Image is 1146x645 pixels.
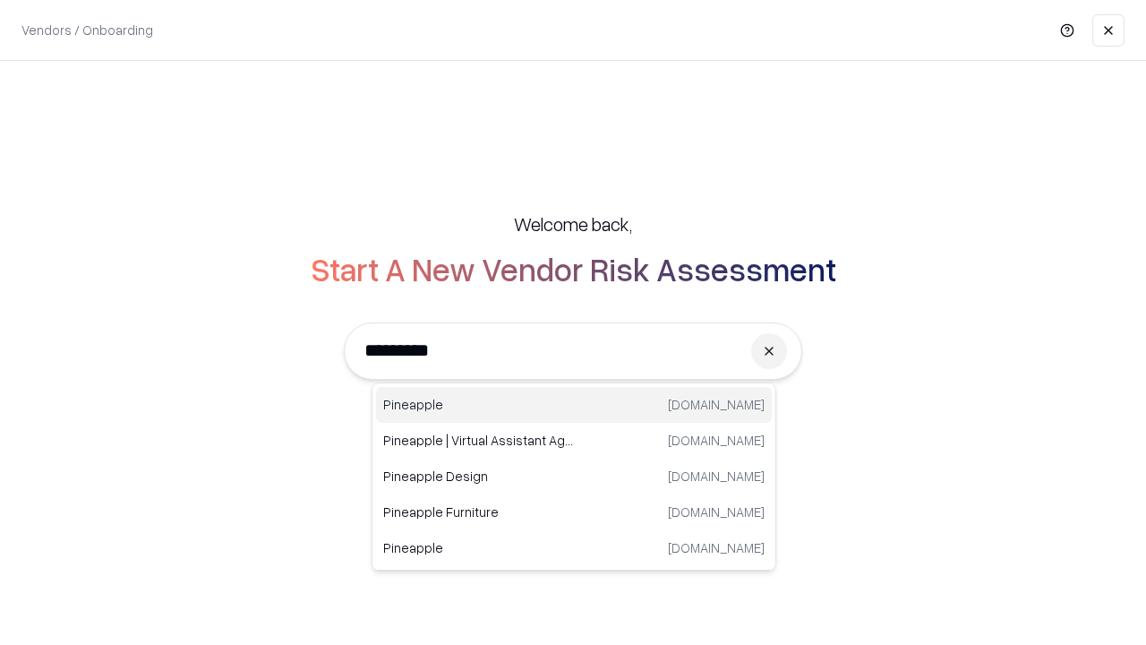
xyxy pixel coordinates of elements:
[514,211,632,236] h5: Welcome back,
[383,395,574,414] p: Pineapple
[372,383,776,571] div: Suggestions
[668,538,765,557] p: [DOMAIN_NAME]
[311,251,836,287] h2: Start A New Vendor Risk Assessment
[21,21,153,39] p: Vendors / Onboarding
[383,538,574,557] p: Pineapple
[383,431,574,450] p: Pineapple | Virtual Assistant Agency
[668,467,765,486] p: [DOMAIN_NAME]
[383,467,574,486] p: Pineapple Design
[383,503,574,521] p: Pineapple Furniture
[668,503,765,521] p: [DOMAIN_NAME]
[668,431,765,450] p: [DOMAIN_NAME]
[668,395,765,414] p: [DOMAIN_NAME]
